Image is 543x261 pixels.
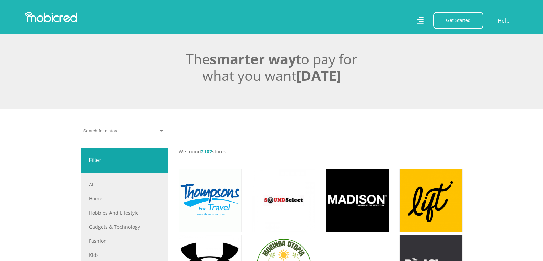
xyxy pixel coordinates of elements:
[433,12,483,29] button: Get Started
[89,181,160,188] a: All
[179,148,463,155] p: We found stores
[81,148,168,173] div: Filter
[497,16,510,25] a: Help
[81,51,463,84] h2: The to pay for what you want
[89,223,160,230] a: Gadgets & Technology
[83,128,122,134] input: Search for a store...
[89,251,160,259] a: Kids
[89,209,160,216] a: Hobbies and Lifestyle
[89,237,160,244] a: Fashion
[25,12,77,22] img: Mobicred
[89,195,160,202] a: Home
[201,148,212,155] span: 2102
